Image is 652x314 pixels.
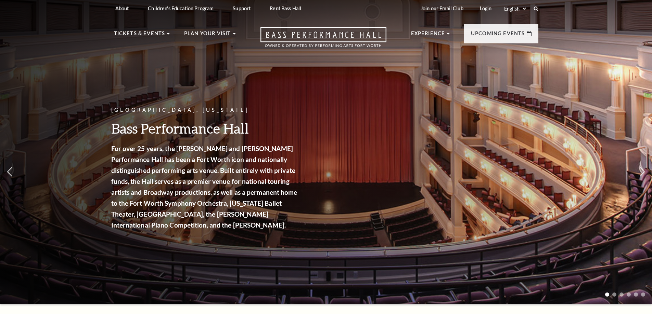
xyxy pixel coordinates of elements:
[184,29,231,42] p: Plan Your Visit
[115,5,129,11] p: About
[471,29,525,42] p: Upcoming Events
[111,106,299,114] p: [GEOGRAPHIC_DATA], [US_STATE]
[233,5,251,11] p: Support
[270,5,301,11] p: Rent Bass Hall
[148,5,214,11] p: Children's Education Program
[111,145,297,229] strong: For over 25 years, the [PERSON_NAME] and [PERSON_NAME] Performance Hall has been a Fort Worth ico...
[114,29,165,42] p: Tickets & Events
[503,5,527,12] select: Select:
[111,120,299,137] h3: Bass Performance Hall
[411,29,445,42] p: Experience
